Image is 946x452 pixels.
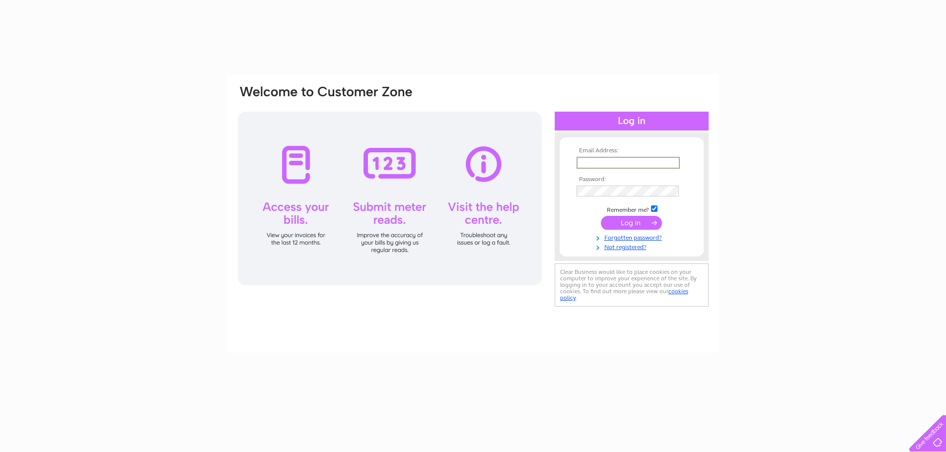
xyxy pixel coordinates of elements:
th: Password: [574,176,689,183]
a: cookies policy [560,288,688,301]
th: Email Address: [574,147,689,154]
input: Submit [601,216,662,230]
a: Not registered? [577,242,689,251]
div: Clear Business would like to place cookies on your computer to improve your experience of the sit... [555,263,709,307]
td: Remember me? [574,204,689,214]
a: Forgotten password? [577,232,689,242]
